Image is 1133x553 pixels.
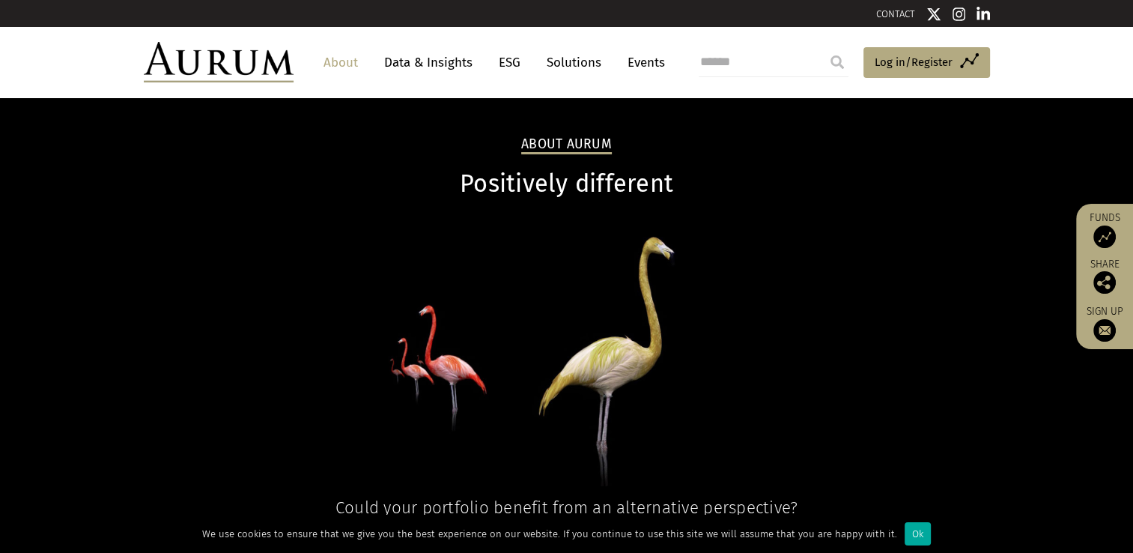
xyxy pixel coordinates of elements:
[539,49,609,76] a: Solutions
[822,47,852,77] input: Submit
[144,42,294,82] img: Aurum
[491,49,528,76] a: ESG
[377,49,480,76] a: Data & Insights
[1084,211,1126,248] a: Funds
[1084,259,1126,294] div: Share
[620,49,665,76] a: Events
[1084,305,1126,342] a: Sign up
[316,49,365,76] a: About
[144,169,990,199] h1: Positively different
[1093,271,1116,294] img: Share this post
[521,136,612,154] h2: About Aurum
[876,8,915,19] a: CONTACT
[926,7,941,22] img: Twitter icon
[905,522,931,546] div: Ok
[863,47,990,79] a: Log in/Register
[1093,319,1116,342] img: Sign up to our newsletter
[1093,226,1116,248] img: Access Funds
[875,53,953,71] span: Log in/Register
[976,7,990,22] img: Linkedin icon
[144,498,990,518] h4: Could your portfolio benefit from an alternative perspective?
[953,7,966,22] img: Instagram icon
